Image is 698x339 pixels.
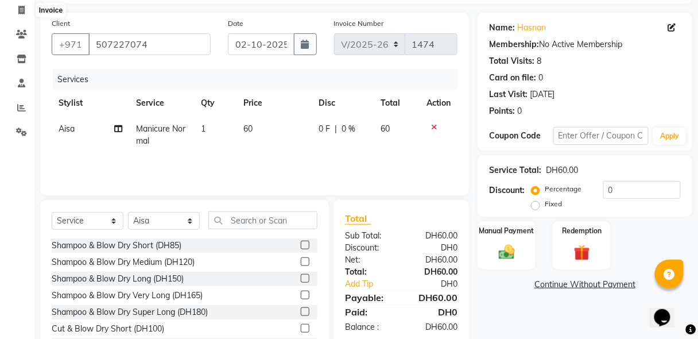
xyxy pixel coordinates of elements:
div: Coupon Code [489,130,553,142]
label: Date [228,18,243,29]
span: | [335,123,337,135]
div: DH0 [401,242,466,254]
div: Shampoo & Blow Dry Long (DH150) [52,273,184,285]
div: Card on file: [489,72,536,84]
div: Shampoo & Blow Dry Super Long (DH180) [52,306,208,318]
th: Qty [194,90,237,116]
label: Client [52,18,70,29]
label: Redemption [562,226,602,236]
div: DH60.00 [401,230,466,242]
div: Discount: [489,184,525,197]
div: Name: [489,22,515,34]
div: 0 [538,72,543,84]
div: Invoice [36,3,65,17]
img: _cash.svg [494,243,520,261]
div: Total Visits: [489,55,534,67]
div: Membership: [489,38,539,51]
div: Balance : [336,321,401,333]
div: [DATE] [530,88,554,101]
a: Continue Without Payment [480,279,690,291]
span: Aisa [59,124,75,134]
span: 60 [244,124,253,134]
div: Discount: [336,242,401,254]
input: Search by Name/Mobile/Email/Code [88,33,211,55]
div: Service Total: [489,164,541,176]
div: DH60.00 [401,254,466,266]
div: DH0 [412,278,466,290]
span: 0 % [342,123,355,135]
button: +971 [52,33,90,55]
div: Shampoo & Blow Dry Short (DH85) [52,240,181,252]
label: Percentage [545,184,581,194]
div: Points: [489,105,515,117]
div: Cut & Blow Dry Short (DH100) [52,323,164,335]
div: DH0 [401,305,466,319]
div: Shampoo & Blow Dry Very Long (DH165) [52,290,203,302]
div: DH60.00 [401,291,466,305]
label: Fixed [545,199,562,209]
div: Total: [336,266,401,278]
div: Services [53,69,466,90]
span: Manicure Normal [136,124,185,146]
input: Enter Offer / Coupon Code [553,127,649,145]
span: Total [345,213,371,225]
img: _gift.svg [569,243,595,263]
div: 8 [537,55,541,67]
button: Apply [653,128,686,145]
div: Payable: [336,291,401,305]
th: Service [129,90,194,116]
label: Invoice Number [334,18,384,29]
a: Hasnan [517,22,546,34]
th: Disc [312,90,374,116]
div: Shampoo & Blow Dry Medium (DH120) [52,256,195,268]
th: Action [420,90,457,116]
span: 1 [201,124,205,134]
th: Price [237,90,312,116]
span: 60 [381,124,390,134]
label: Manual Payment [479,226,534,236]
input: Search or Scan [208,211,317,229]
div: Sub Total: [336,230,401,242]
div: Paid: [336,305,401,319]
div: DH60.00 [546,164,578,176]
span: 0 F [319,123,330,135]
th: Stylist [52,90,129,116]
div: No Active Membership [489,38,681,51]
div: 0 [517,105,522,117]
th: Total [374,90,420,116]
div: Net: [336,254,401,266]
a: Add Tip [336,278,412,290]
div: Last Visit: [489,88,528,101]
div: DH60.00 [401,321,466,333]
iframe: chat widget [650,293,687,328]
div: DH60.00 [401,266,466,278]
